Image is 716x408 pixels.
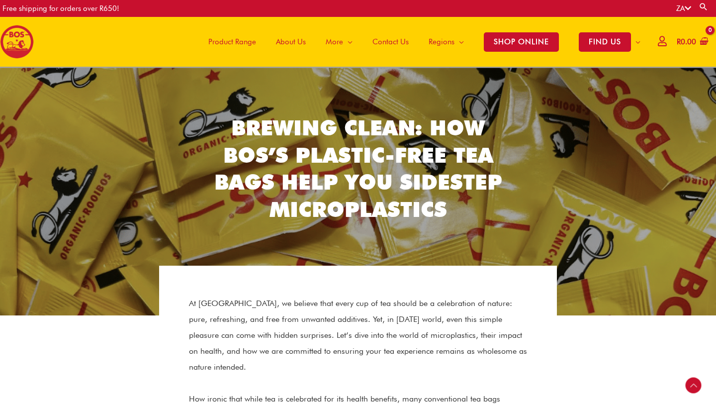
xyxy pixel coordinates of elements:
[474,17,569,67] a: SHOP ONLINE
[326,27,343,57] span: More
[362,17,419,67] a: Contact Us
[677,37,681,46] span: R
[579,32,631,52] span: FIND US
[276,27,306,57] span: About Us
[429,27,454,57] span: Regions
[699,2,709,11] a: Search button
[198,17,266,67] a: Product Range
[266,17,316,67] a: About Us
[316,17,362,67] a: More
[191,17,650,67] nav: Site Navigation
[676,4,691,13] a: ZA
[372,27,409,57] span: Contact Us
[675,31,709,53] a: View Shopping Cart, empty
[419,17,474,67] a: Regions
[214,114,502,223] h2: Brewing Clean: How BOS’s plastic-free tea bags help you sidestep microplastics
[208,27,256,57] span: Product Range
[677,37,696,46] bdi: 0.00
[484,32,559,52] span: SHOP ONLINE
